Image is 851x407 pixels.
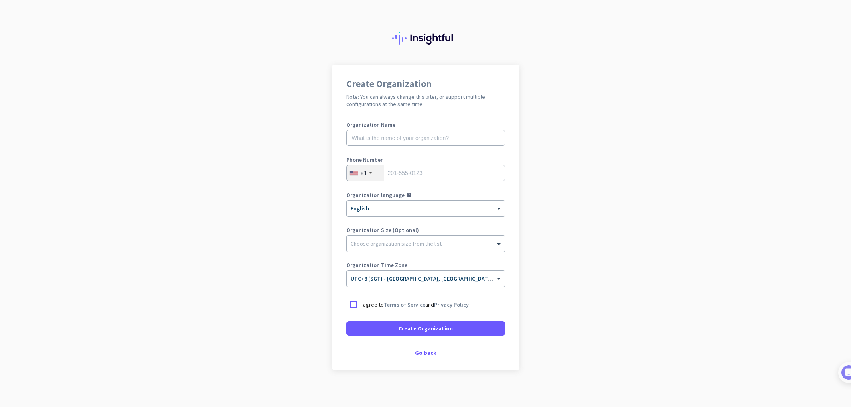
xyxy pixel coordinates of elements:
input: What is the name of your organization? [346,130,505,146]
label: Phone Number [346,157,505,163]
label: Organization language [346,192,405,198]
a: Privacy Policy [434,301,469,308]
span: Create Organization [399,324,453,332]
img: Insightful [392,32,459,45]
label: Organization Size (Optional) [346,227,505,233]
div: +1 [360,169,367,177]
h2: Note: You can always change this later, or support multiple configurations at the same time [346,93,505,108]
p: I agree to and [361,301,469,309]
label: Organization Time Zone [346,262,505,268]
button: Create Organization [346,321,505,336]
div: Go back [346,350,505,356]
h1: Create Organization [346,79,505,88]
input: 201-555-0123 [346,165,505,181]
i: help [406,192,412,198]
label: Organization Name [346,122,505,128]
a: Terms of Service [384,301,425,308]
